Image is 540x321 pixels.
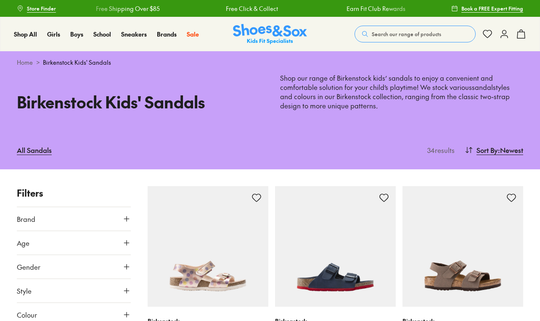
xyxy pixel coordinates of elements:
[17,90,260,114] h1: Birkenstock Kids' Sandals
[233,24,307,45] img: SNS_Logo_Responsive.svg
[47,30,60,39] a: Girls
[14,30,37,38] span: Shop All
[465,141,523,159] button: Sort By:Newest
[17,238,29,248] span: Age
[27,5,56,12] span: Store Finder
[476,145,498,155] span: Sort By
[157,30,177,39] a: Brands
[280,74,523,111] p: Shop our range of Birkenstock kids’ sandals to enjoy a convenient and comfortable solution for yo...
[157,30,177,38] span: Brands
[14,30,37,39] a: Shop All
[187,30,199,38] span: Sale
[355,26,476,42] button: Search our range of products
[225,4,278,13] a: Free Click & Collect
[121,30,147,39] a: Sneakers
[498,145,523,155] span: : Newest
[372,30,441,38] span: Search our range of products
[17,58,33,67] a: Home
[17,214,35,224] span: Brand
[93,30,111,39] a: School
[472,82,493,92] a: sandal
[17,286,32,296] span: Style
[121,30,147,38] span: Sneakers
[187,30,199,39] a: Sale
[95,4,159,13] a: Free Shipping Over $85
[17,231,131,255] button: Age
[93,30,111,38] span: School
[451,1,523,16] a: Book a FREE Expert Fitting
[17,262,40,272] span: Gender
[17,1,56,16] a: Store Finder
[17,207,131,231] button: Brand
[17,141,52,159] a: All Sandals
[17,310,37,320] span: Colour
[17,58,523,67] div: >
[70,30,83,38] span: Boys
[17,255,131,279] button: Gender
[424,145,455,155] p: 34 results
[346,4,405,13] a: Earn Fit Club Rewards
[461,5,523,12] span: Book a FREE Expert Fitting
[47,30,60,38] span: Girls
[233,24,307,45] a: Shoes & Sox
[43,58,111,67] span: Birkenstock Kids' Sandals
[70,30,83,39] a: Boys
[17,186,131,200] p: Filters
[17,279,131,303] button: Style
